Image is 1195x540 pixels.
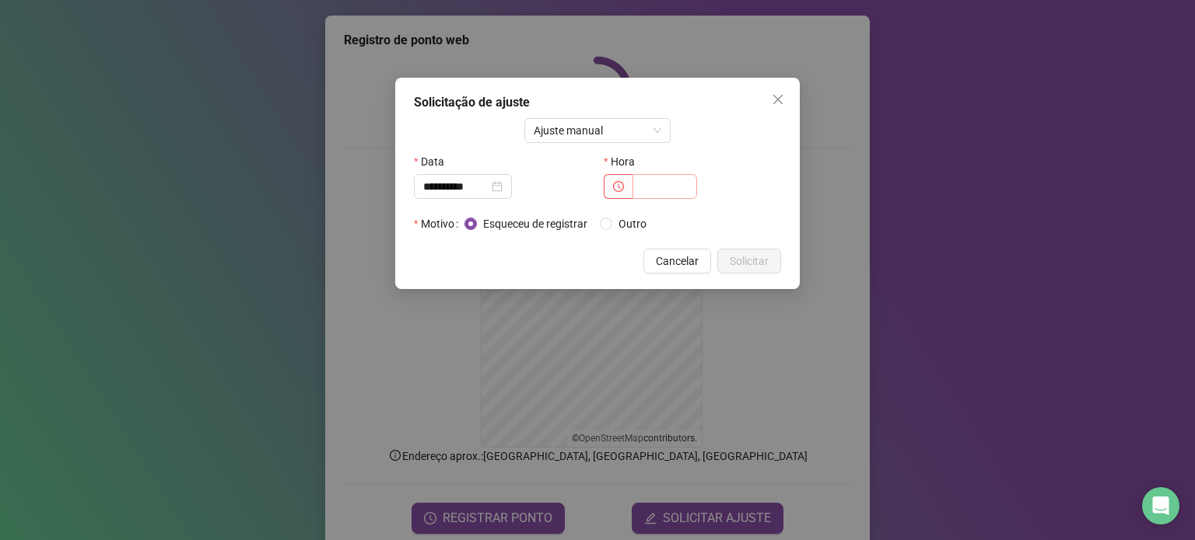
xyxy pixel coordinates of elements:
button: Cancelar [643,249,711,273]
span: Outro [612,215,653,232]
span: Esqueceu de registrar [477,215,594,232]
span: Ajuste manual [534,119,662,142]
label: Hora [604,149,645,174]
span: clock-circle [613,181,624,192]
div: Solicitação de ajuste [414,93,781,112]
button: Close [766,87,790,112]
div: Open Intercom Messenger [1142,487,1179,524]
span: close [772,93,784,106]
span: Cancelar [656,253,699,270]
button: Solicitar [717,249,781,273]
label: Motivo [414,211,464,236]
label: Data [414,149,454,174]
